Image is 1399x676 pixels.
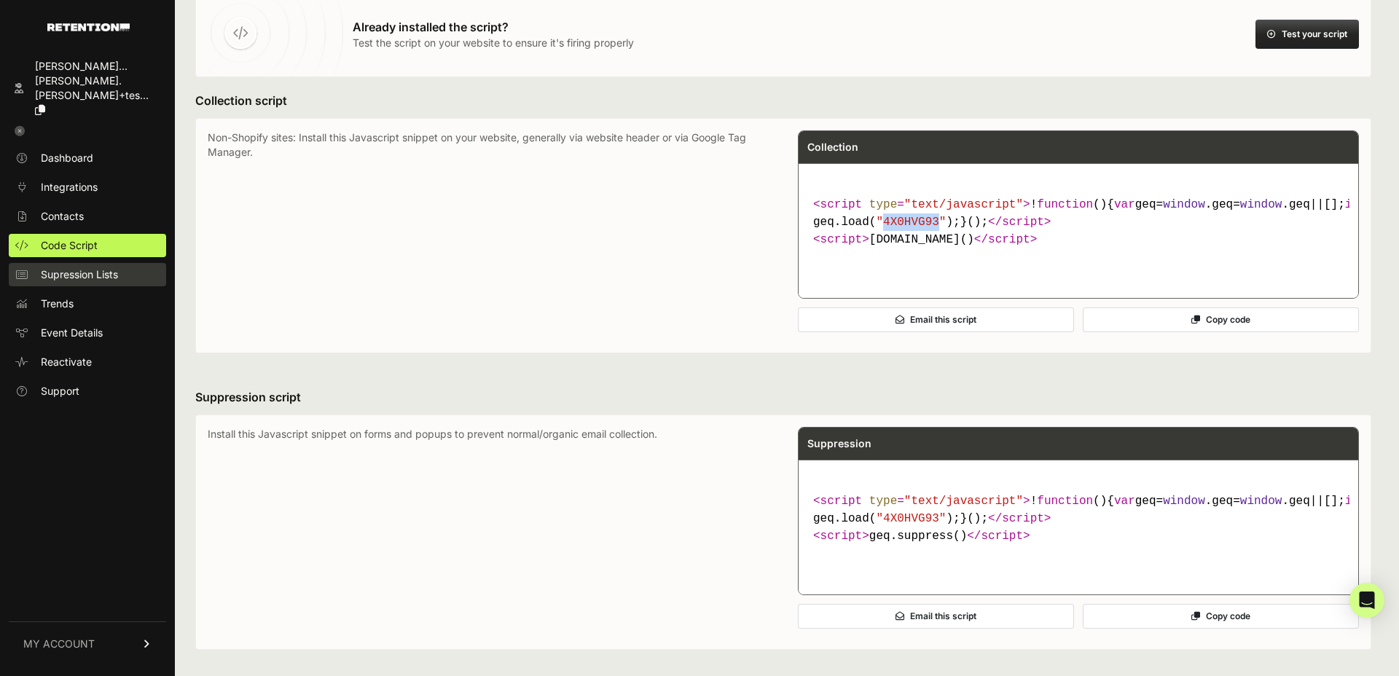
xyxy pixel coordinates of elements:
span: < = > [813,495,1030,508]
span: MY ACCOUNT [23,637,95,651]
span: script [820,495,863,508]
span: if [1345,495,1359,508]
span: </ > [974,233,1037,246]
a: Contacts [9,205,166,228]
span: Contacts [41,209,84,224]
span: script [981,530,1023,543]
div: [PERSON_NAME]... [35,59,160,74]
span: Code Script [41,238,98,253]
h3: Already installed the script? [353,18,634,36]
button: Test your script [1255,20,1359,49]
div: Suppression [799,428,1358,460]
code: geq.suppress() [807,487,1349,551]
button: Email this script [798,604,1074,629]
span: ( ) [1037,495,1107,508]
div: Collection [799,131,1358,163]
span: script [820,233,863,246]
span: type [869,495,897,508]
span: function [1037,198,1093,211]
button: Copy code [1083,604,1359,629]
a: Event Details [9,321,166,345]
a: Support [9,380,166,403]
span: </ > [967,530,1030,543]
a: Integrations [9,176,166,199]
code: [DOMAIN_NAME]() [807,190,1349,254]
a: Supression Lists [9,263,166,286]
a: Code Script [9,234,166,257]
p: Non-Shopify sites: Install this Javascript snippet on your website, generally via website header ... [208,130,769,341]
span: "text/javascript" [904,198,1023,211]
span: window [1163,495,1205,508]
span: < = > [813,198,1030,211]
span: ( ) [1037,198,1107,211]
span: script [1002,216,1044,229]
span: </ > [988,216,1051,229]
span: Supression Lists [41,267,118,282]
h3: Collection script [195,92,1371,109]
span: "4X0HVG93" [876,216,946,229]
h3: Suppression script [195,388,1371,406]
span: window [1240,495,1282,508]
span: Trends [41,296,74,311]
span: script [820,198,863,211]
span: function [1037,495,1093,508]
span: </ > [988,512,1051,525]
span: type [869,198,897,211]
a: Reactivate [9,350,166,374]
span: Event Details [41,326,103,340]
p: Install this Javascript snippet on forms and popups to prevent normal/organic email collection. [208,427,769,637]
button: Copy code [1083,307,1359,332]
span: window [1240,198,1282,211]
span: "4X0HVG93" [876,512,946,525]
span: Integrations [41,180,98,194]
a: [PERSON_NAME]... [PERSON_NAME].[PERSON_NAME]+tes... [9,55,166,122]
span: script [1002,512,1044,525]
a: Dashboard [9,146,166,170]
span: window [1163,198,1205,211]
span: Dashboard [41,151,93,165]
div: Open Intercom Messenger [1349,583,1384,618]
a: Trends [9,292,166,315]
a: MY ACCOUNT [9,621,166,666]
img: Retention.com [47,23,130,31]
button: Email this script [798,307,1074,332]
span: [PERSON_NAME].[PERSON_NAME]+tes... [35,74,149,101]
span: < > [813,530,869,543]
span: Reactivate [41,355,92,369]
span: script [988,233,1030,246]
span: var [1114,495,1135,508]
span: var [1114,198,1135,211]
span: if [1345,198,1359,211]
p: Test the script on your website to ensure it's firing properly [353,36,634,50]
span: "text/javascript" [904,495,1023,508]
span: Support [41,384,79,398]
span: script [820,530,863,543]
span: < > [813,233,869,246]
